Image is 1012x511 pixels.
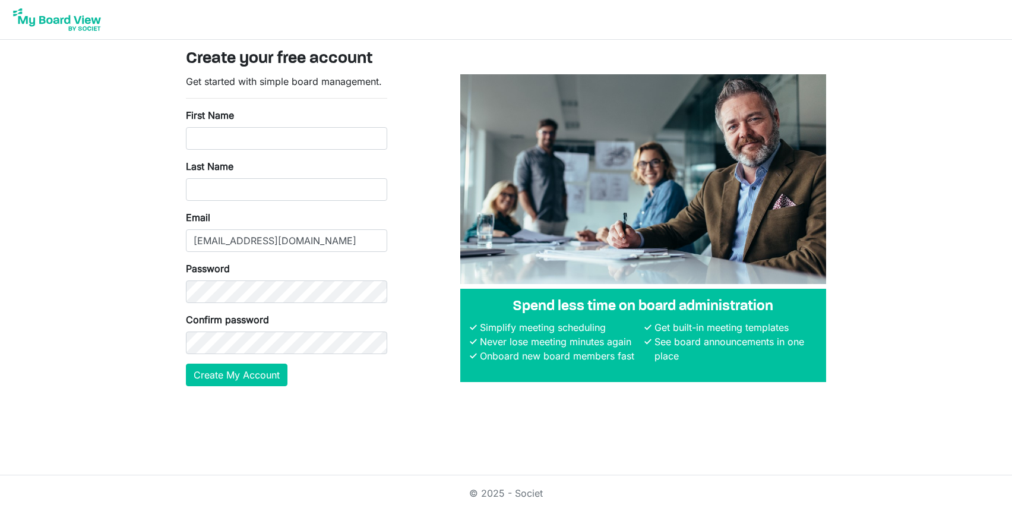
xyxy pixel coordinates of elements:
label: Email [186,210,210,225]
img: A photograph of board members sitting at a table [460,74,826,284]
label: Last Name [186,159,233,174]
label: First Name [186,108,234,122]
li: Simplify meeting scheduling [477,320,642,335]
label: Confirm password [186,313,269,327]
img: My Board View Logo [10,5,105,34]
span: Get started with simple board management. [186,75,382,87]
a: © 2025 - Societ [469,487,543,499]
li: Never lose meeting minutes again [477,335,642,349]
label: Password [186,261,230,276]
li: See board announcements in one place [652,335,817,363]
h3: Create your free account [186,49,826,70]
button: Create My Account [186,364,287,386]
h4: Spend less time on board administration [470,298,817,316]
li: Onboard new board members fast [477,349,642,363]
li: Get built-in meeting templates [652,320,817,335]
